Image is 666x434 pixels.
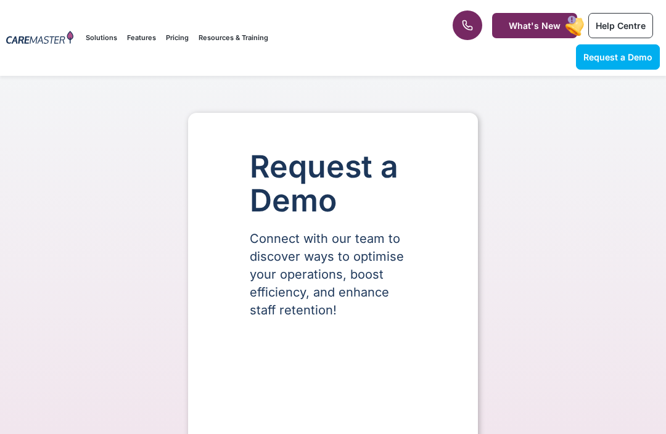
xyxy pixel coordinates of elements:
h1: Request a Demo [250,150,416,218]
a: Help Centre [588,13,653,38]
a: Pricing [166,17,189,59]
p: Connect with our team to discover ways to optimise your operations, boost efficiency, and enhance... [250,230,416,319]
span: Help Centre [596,20,646,31]
nav: Menu [86,17,424,59]
a: Solutions [86,17,117,59]
img: CareMaster Logo [6,31,73,46]
span: Request a Demo [583,52,652,62]
a: What's New [492,13,577,38]
a: Resources & Training [199,17,268,59]
span: What's New [509,20,561,31]
a: Features [127,17,156,59]
a: Request a Demo [576,44,660,70]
